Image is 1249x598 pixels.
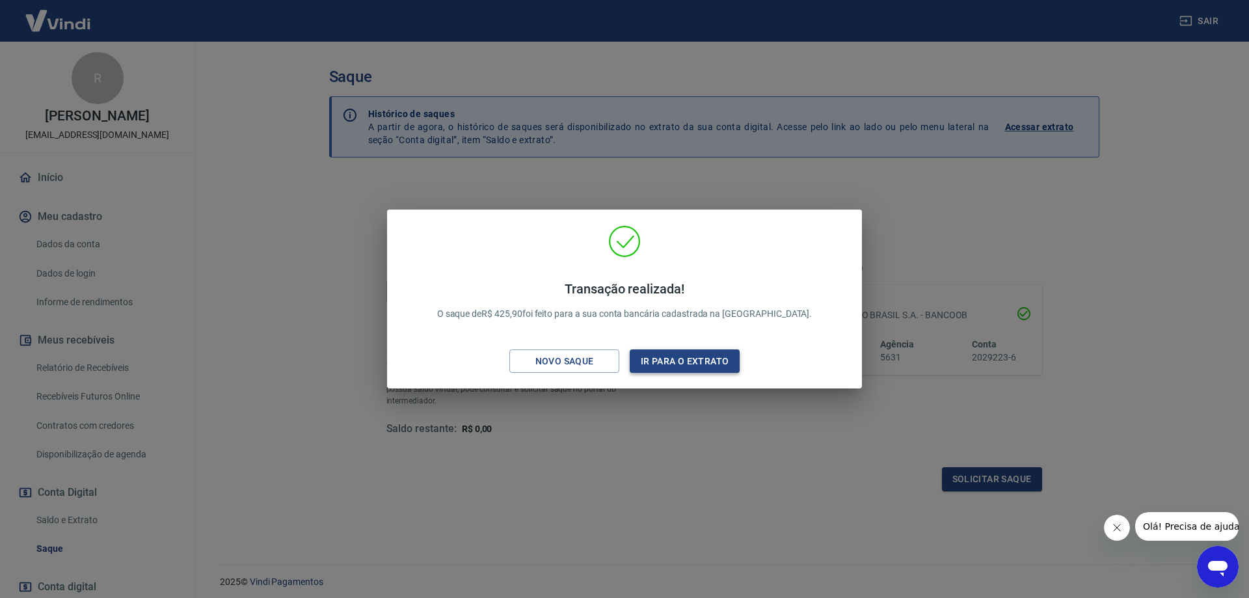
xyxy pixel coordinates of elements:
[509,349,619,374] button: Novo saque
[1104,515,1130,541] iframe: Fechar mensagem
[630,349,740,374] button: Ir para o extrato
[437,281,813,297] h4: Transação realizada!
[1135,512,1239,541] iframe: Mensagem da empresa
[437,281,813,321] p: O saque de R$ 425,90 foi feito para a sua conta bancária cadastrada na [GEOGRAPHIC_DATA].
[8,9,109,20] span: Olá! Precisa de ajuda?
[520,353,610,370] div: Novo saque
[1197,546,1239,588] iframe: Botão para abrir a janela de mensagens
